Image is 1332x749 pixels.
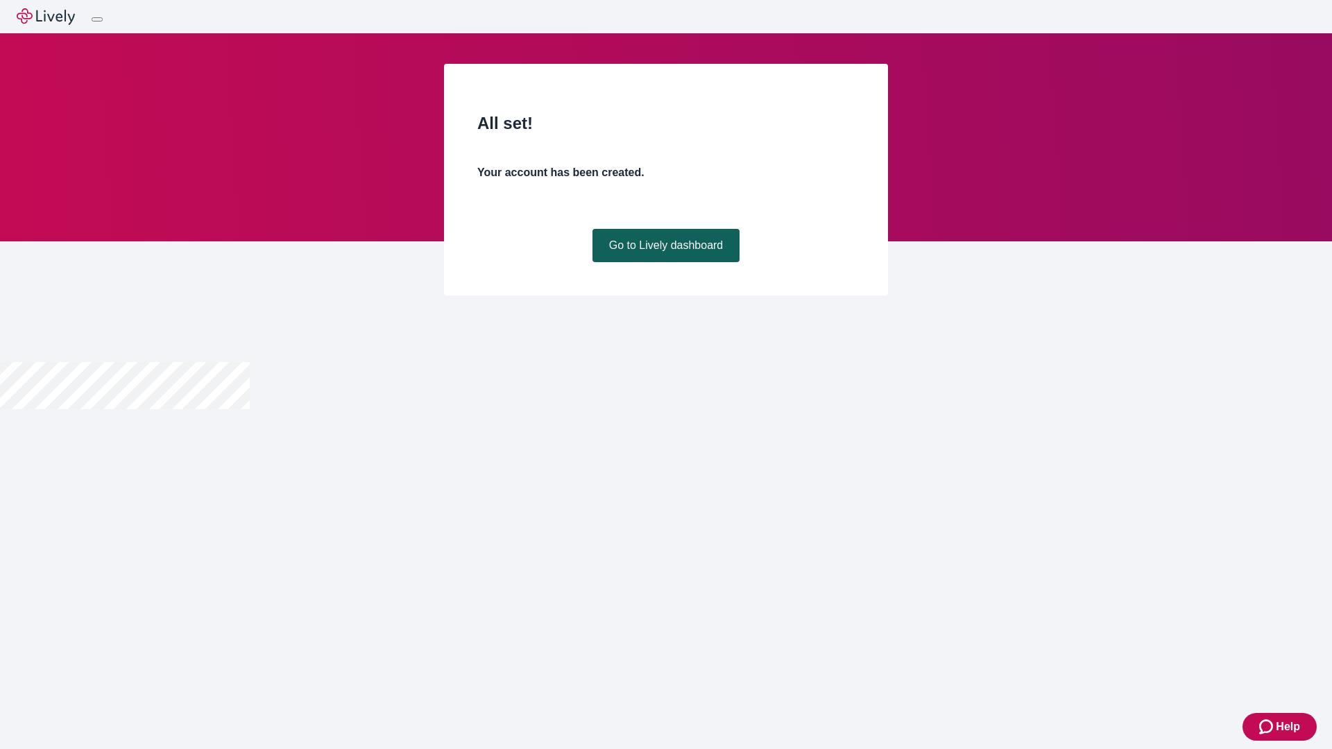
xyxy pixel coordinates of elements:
h4: Your account has been created. [477,164,855,181]
h2: All set! [477,111,855,136]
button: Zendesk support iconHelp [1243,713,1317,741]
button: Log out [92,17,103,21]
a: Go to Lively dashboard [592,229,740,262]
img: Lively [17,8,75,25]
svg: Zendesk support icon [1259,718,1276,735]
span: Help [1276,718,1300,735]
